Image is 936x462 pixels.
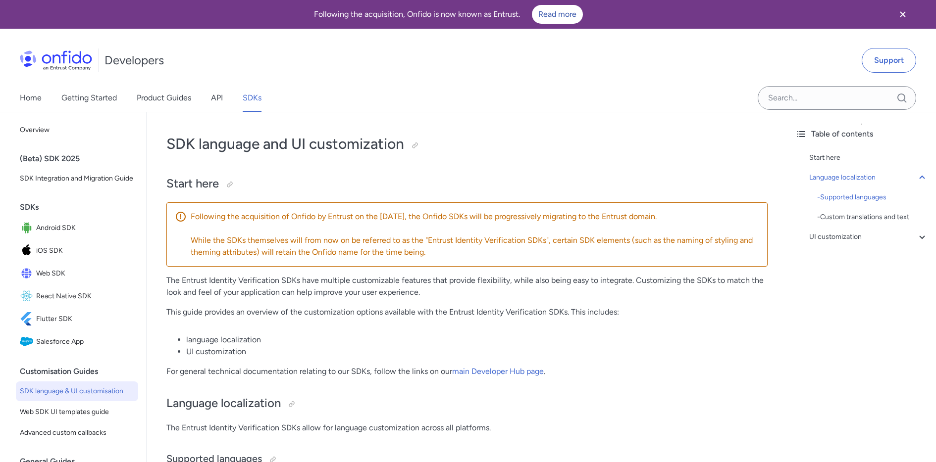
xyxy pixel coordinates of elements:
[20,173,134,185] span: SDK Integration and Migration Guide
[758,86,916,110] input: Onfido search input field
[61,84,117,112] a: Getting Started
[16,169,138,188] a: SDK Integration and Migration Guide
[20,124,134,136] span: Overview
[532,5,583,24] a: Read more
[20,335,36,349] img: IconSalesforce App
[137,84,191,112] a: Product Guides
[191,211,759,223] p: Following the acquisition of Onfido by Entrust on the [DATE], the Onfido SDKs will be progressive...
[211,84,223,112] a: API
[897,8,909,20] svg: Close banner
[809,231,928,243] a: UI customization
[186,346,768,358] li: UI customization
[20,197,142,217] div: SDKs
[20,50,92,70] img: Onfido Logo
[809,172,928,184] a: Language localization
[884,2,921,27] button: Close banner
[36,267,134,280] span: Web SDK
[166,275,768,298] p: The Entrust Identity Verification SDKs have multiple customizable features that provide flexibili...
[191,234,759,258] p: While the SDKs themselves will from now on be referred to as the "Entrust Identity Verification S...
[166,176,768,192] h2: Start here
[809,152,928,164] a: Start here
[36,335,134,349] span: Salesforce App
[817,191,928,203] div: - Supported languages
[16,263,138,284] a: IconWeb SDKWeb SDK
[16,423,138,443] a: Advanced custom callbacks
[20,362,142,381] div: Customisation Guides
[16,120,138,140] a: Overview
[36,289,134,303] span: React Native SDK
[16,285,138,307] a: IconReact Native SDKReact Native SDK
[20,221,36,235] img: IconAndroid SDK
[16,217,138,239] a: IconAndroid SDKAndroid SDK
[166,134,768,154] h1: SDK language and UI customization
[36,244,134,258] span: iOS SDK
[12,5,884,24] div: Following the acquisition, Onfido is now known as Entrust.
[795,128,928,140] div: Table of contents
[16,402,138,422] a: Web SDK UI templates guide
[20,244,36,258] img: IconiOS SDK
[243,84,261,112] a: SDKs
[16,381,138,401] a: SDK language & UI customisation
[16,240,138,262] a: IconiOS SDKiOS SDK
[20,149,142,169] div: (Beta) SDK 2025
[20,406,134,418] span: Web SDK UI templates guide
[817,211,928,223] div: - Custom translations and text
[20,385,134,397] span: SDK language & UI customisation
[186,334,768,346] li: language localization
[452,367,544,376] a: main Developer Hub page
[36,221,134,235] span: Android SDK
[166,422,768,434] p: The Entrust Identity Verification SDKs allow for language customization across all platforms.
[20,267,36,280] img: IconWeb SDK
[16,308,138,330] a: IconFlutter SDKFlutter SDK
[20,427,134,439] span: Advanced custom callbacks
[817,211,928,223] a: -Custom translations and text
[20,312,36,326] img: IconFlutter SDK
[166,366,768,377] p: For general technical documentation relating to our SDKs, follow the links on our .
[817,191,928,203] a: -Supported languages
[20,84,42,112] a: Home
[16,331,138,353] a: IconSalesforce AppSalesforce App
[166,395,768,412] h2: Language localization
[166,306,768,318] p: This guide provides an overview of the customization options available with the Entrust Identity ...
[104,52,164,68] h1: Developers
[862,48,916,73] a: Support
[36,312,134,326] span: Flutter SDK
[20,289,36,303] img: IconReact Native SDK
